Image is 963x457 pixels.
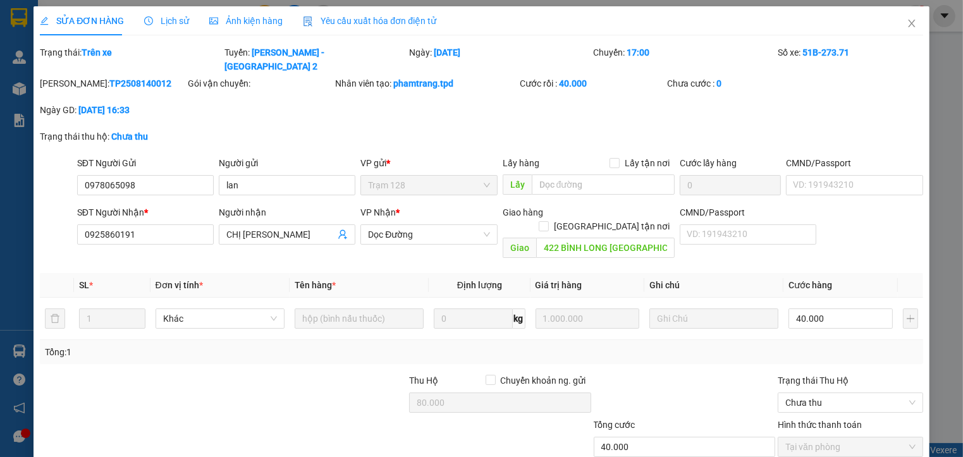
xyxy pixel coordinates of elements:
div: tuyết -GỌI GẤP [111,41,197,71]
div: Trạng thái Thu Hộ [778,374,923,387]
span: Tổng cước [594,420,635,430]
span: Dọc Đường [368,225,489,244]
span: Chuyển khoản ng. gửi [496,374,591,387]
b: 40.000 [559,78,587,88]
div: Cước rồi : [520,76,665,90]
div: Nhân viên tạo: [335,76,517,90]
span: Gửi: [11,12,30,25]
span: Giá trị hàng [536,280,582,290]
div: Trạng thái: [39,46,223,73]
span: SỬA ĐƠN HÀNG [40,16,124,26]
b: 17:00 [627,47,650,58]
span: edit [40,16,49,25]
div: Chưa cước : [667,76,812,90]
span: Đơn vị tính [156,280,203,290]
b: 0 [716,78,721,88]
span: Tại văn phòng [785,437,915,456]
button: Close [894,6,929,42]
span: Trạm 128 [368,176,489,195]
img: icon [303,16,313,27]
span: Tên hàng [295,280,336,290]
label: Cước lấy hàng [680,158,737,168]
input: Cước lấy hàng [680,175,781,195]
span: Lịch sử [144,16,189,26]
b: [DATE] [434,47,460,58]
input: Ghi Chú [649,308,778,329]
span: Yêu cầu xuất hóa đơn điện tử [303,16,436,26]
div: diễm chi [11,26,102,41]
span: Thu Hộ [409,375,438,386]
span: picture [209,16,218,25]
b: phamtrang.tpd [393,78,453,88]
div: Trạng thái thu hộ: [40,130,222,143]
span: Khác [163,309,277,328]
div: Tổng: 1 [45,345,372,359]
input: Dọc đường [532,174,675,195]
span: Định lượng [457,280,502,290]
div: CMND/Passport [786,156,923,170]
div: Chuyến: [592,46,777,73]
div: Người nhận [219,205,355,219]
span: Ảnh kiện hàng [209,16,283,26]
b: 51B-273.71 [802,47,849,58]
th: Ghi chú [644,273,783,298]
div: 083206003042 [11,59,102,74]
span: Lấy hàng [503,158,539,168]
div: Ngày GD: [40,103,185,117]
span: Lấy tận nơi [620,156,675,170]
div: SĐT Người Nhận [77,205,214,219]
span: Lấy [503,174,532,195]
input: Dọc đường [536,238,675,258]
b: TP2508140012 [109,78,171,88]
span: kg [513,308,525,329]
div: Trạm 114 [111,11,197,41]
button: delete [45,308,65,329]
div: Người gửi [219,156,355,170]
b: Trên xe [82,47,112,58]
span: user-add [338,229,348,240]
span: VP Nhận [360,207,396,217]
div: Gói vận chuyển: [188,76,333,90]
b: [DATE] 16:33 [78,105,130,115]
span: Chưa thu [785,393,915,412]
b: Chưa thu [111,131,148,142]
span: Nhận: [111,12,141,25]
b: [PERSON_NAME] - [GEOGRAPHIC_DATA] 2 [224,47,324,71]
span: [GEOGRAPHIC_DATA] tận nơi [549,219,675,233]
span: SL [79,280,89,290]
label: Hình thức thanh toán [778,420,862,430]
div: Quận 10 [11,11,102,26]
div: Số xe: [776,46,924,73]
span: Cước hàng [788,280,832,290]
div: CMND/Passport [680,205,816,219]
input: 0 [536,308,639,329]
input: VD: Bàn, Ghế [295,308,424,329]
div: [PERSON_NAME]: [40,76,185,90]
button: plus [903,308,918,329]
span: Giao [503,238,536,258]
span: Giao hàng [503,207,543,217]
div: SĐT Người Gửi [77,156,214,170]
span: clock-circle [144,16,153,25]
div: VP gửi [360,156,497,170]
div: Ngày: [408,46,592,73]
span: close [907,18,917,28]
div: Tuyến: [223,46,408,73]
